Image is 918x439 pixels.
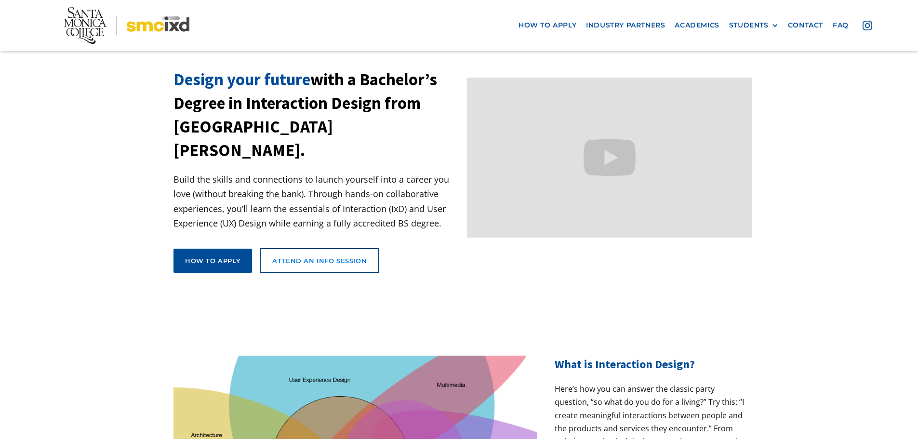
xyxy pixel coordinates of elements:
a: industry partners [581,16,670,34]
img: Santa Monica College - SMC IxD logo [64,7,189,44]
div: How to apply [185,256,240,265]
a: how to apply [514,16,581,34]
a: Academics [670,16,724,34]
span: Design your future [173,69,310,90]
div: STUDENTS [729,21,769,29]
iframe: Design your future with a Bachelor's Degree in Interaction Design from Santa Monica College [467,78,753,238]
p: Build the skills and connections to launch yourself into a career you love (without breaking the ... [173,172,459,231]
a: contact [783,16,828,34]
div: Attend an Info Session [272,256,367,265]
a: How to apply [173,249,252,273]
h2: What is Interaction Design? [555,356,745,373]
img: icon - instagram [863,21,872,30]
a: Attend an Info Session [260,248,379,273]
h1: with a Bachelor’s Degree in Interaction Design from [GEOGRAPHIC_DATA][PERSON_NAME]. [173,68,459,162]
a: faq [828,16,853,34]
div: STUDENTS [729,21,778,29]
